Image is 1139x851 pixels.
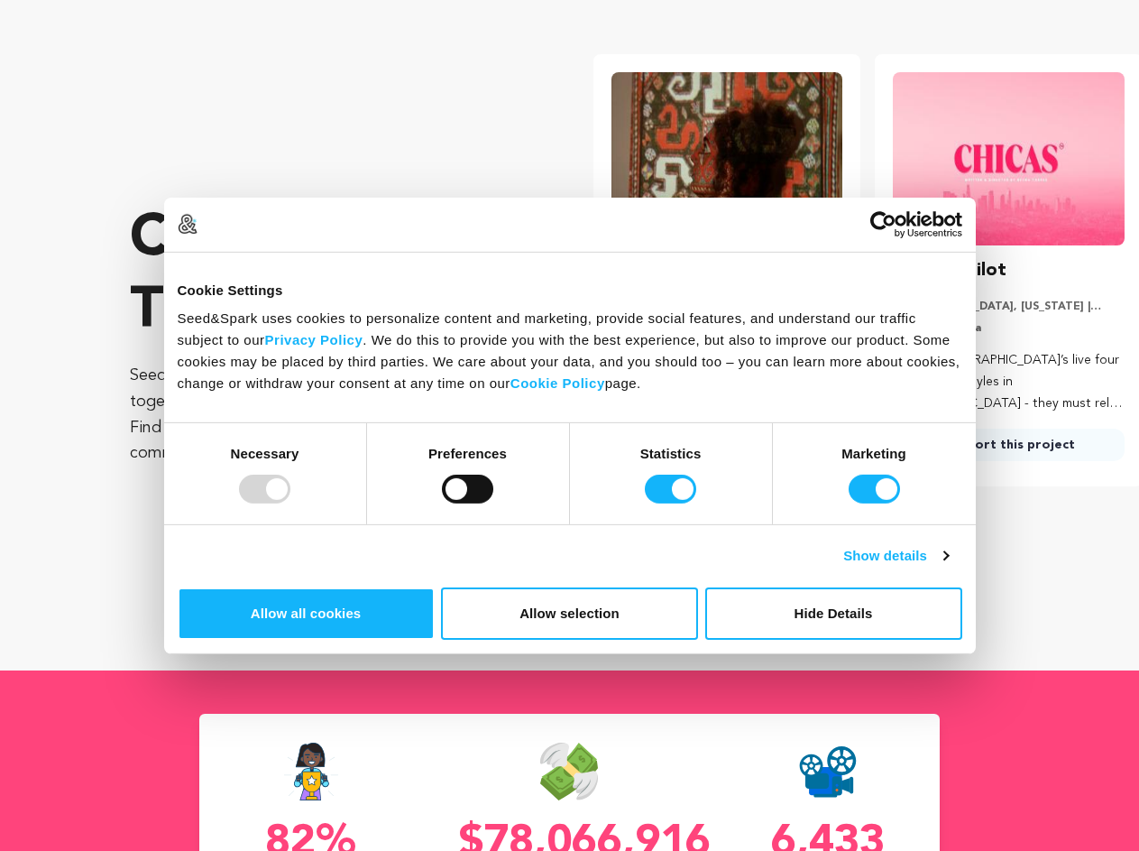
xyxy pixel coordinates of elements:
[178,279,962,301] div: Cookie Settings
[283,743,339,800] img: Seed&Spark Success Rate Icon
[705,587,962,640] button: Hide Details
[130,363,521,467] p: Seed&Spark is where creators and audiences work together to bring incredible new projects to life...
[640,446,702,461] strong: Statistics
[893,300,1125,314] p: [GEOGRAPHIC_DATA], [US_STATE] | Series
[231,446,299,461] strong: Necessary
[893,350,1125,414] p: Four [DEMOGRAPHIC_DATA]’s live four different lifestyles in [GEOGRAPHIC_DATA] - they must rely on...
[441,587,698,640] button: Allow selection
[841,446,906,461] strong: Marketing
[804,210,962,237] a: Usercentrics Cookiebot - opens in a new window
[130,204,521,348] p: Crowdfunding that .
[611,72,843,245] img: The Dragon Under Our Feet image
[428,446,507,461] strong: Preferences
[265,332,363,347] a: Privacy Policy
[178,308,962,394] div: Seed&Spark uses cookies to personalize content and marketing, provide social features, and unders...
[510,375,605,391] a: Cookie Policy
[843,545,948,567] a: Show details
[178,214,197,234] img: logo
[893,429,1125,461] a: Support this project
[178,587,435,640] button: Allow all cookies
[893,321,1125,336] p: Comedy, Drama
[540,743,598,800] img: Seed&Spark Money Raised Icon
[893,72,1125,245] img: CHICAS Pilot image
[799,743,857,800] img: Seed&Spark Projects Created Icon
